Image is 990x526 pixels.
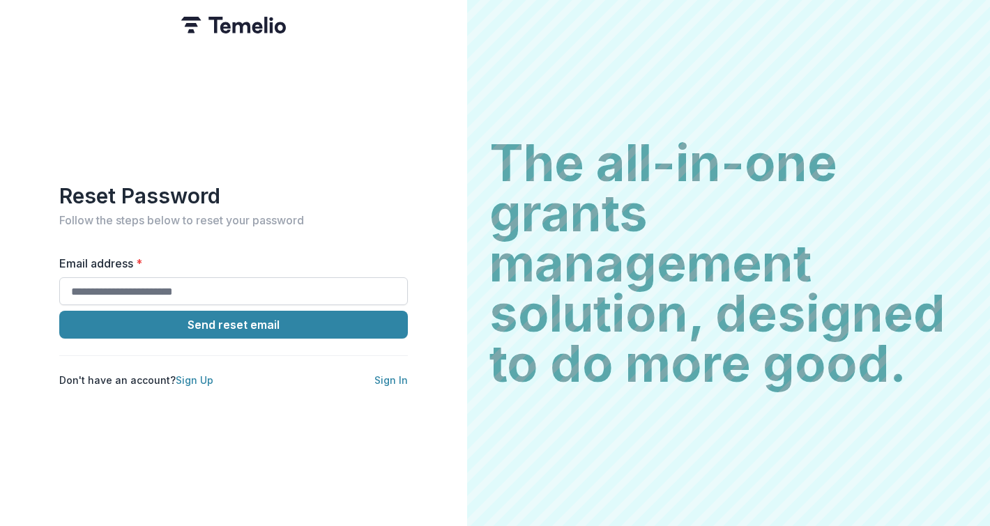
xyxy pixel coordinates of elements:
h1: Reset Password [59,183,408,208]
p: Don't have an account? [59,373,213,387]
a: Sign Up [176,374,213,386]
img: Temelio [181,17,286,33]
label: Email address [59,255,399,272]
button: Send reset email [59,311,408,339]
a: Sign In [374,374,408,386]
h2: Follow the steps below to reset your password [59,214,408,227]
